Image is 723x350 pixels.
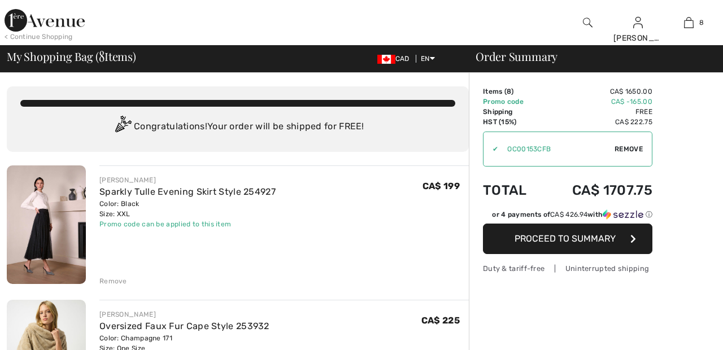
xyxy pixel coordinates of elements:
span: CA$ 426.94 [550,211,587,218]
div: < Continue Shopping [5,32,73,42]
div: Promo code can be applied to this item [99,219,276,229]
div: [PERSON_NAME] [99,175,276,185]
input: Promo code [498,132,615,166]
div: Duty & tariff-free | Uninterrupted shipping [483,263,652,274]
img: Congratulation2.svg [111,116,134,138]
span: 8 [99,48,104,63]
span: 8 [507,88,511,95]
button: Proceed to Summary [483,224,652,254]
a: 8 [664,16,713,29]
a: Sparkly Tulle Evening Skirt Style 254927 [99,186,276,197]
img: Canadian Dollar [377,55,395,64]
div: [PERSON_NAME] [99,309,269,320]
img: Sparkly Tulle Evening Skirt Style 254927 [7,165,86,284]
td: CA$ 1707.75 [543,171,652,209]
div: [PERSON_NAME] [613,32,663,44]
div: Color: Black Size: XXL [99,199,276,219]
span: 8 [699,17,704,28]
div: Remove [99,276,127,286]
img: search the website [583,16,593,29]
td: CA$ 1650.00 [543,86,652,97]
span: Proceed to Summary [515,233,616,244]
div: or 4 payments ofCA$ 426.94withSezzle Click to learn more about Sezzle [483,209,652,224]
td: Promo code [483,97,543,107]
div: or 4 payments of with [492,209,652,220]
td: Free [543,107,652,117]
span: CAD [377,55,414,63]
img: Sezzle [603,209,643,220]
td: Total [483,171,543,209]
td: CA$ -165.00 [543,97,652,107]
span: CA$ 199 [423,181,460,191]
span: EN [421,55,435,63]
td: CA$ 222.75 [543,117,652,127]
div: Order Summary [462,51,716,62]
a: Sign In [633,17,643,28]
span: CA$ 225 [421,315,460,326]
span: Remove [615,144,643,154]
div: ✔ [484,144,498,154]
div: Congratulations! Your order will be shipped for FREE! [20,116,455,138]
img: My Info [633,16,643,29]
img: 1ère Avenue [5,9,85,32]
img: My Bag [684,16,694,29]
td: Shipping [483,107,543,117]
a: Oversized Faux Fur Cape Style 253932 [99,321,269,331]
td: HST (15%) [483,117,543,127]
td: Items ( ) [483,86,543,97]
span: My Shopping Bag ( Items) [7,51,136,62]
